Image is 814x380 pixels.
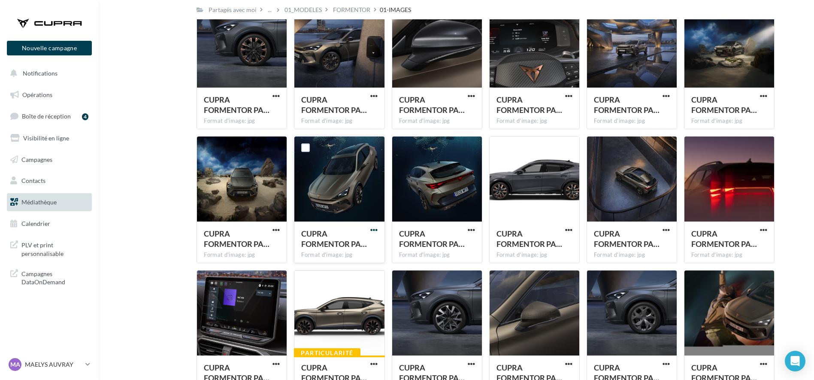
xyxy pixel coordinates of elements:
[691,117,767,125] div: Format d'image: jpg
[594,251,670,259] div: Format d'image: jpg
[691,95,757,115] span: CUPRA FORMENTOR PA 165
[301,251,377,259] div: Format d'image: jpg
[5,86,94,104] a: Opérations
[301,117,377,125] div: Format d'image: jpg
[82,113,88,120] div: 4
[294,348,360,358] div: Particularité
[21,198,57,206] span: Médiathèque
[399,117,475,125] div: Format d'image: jpg
[594,117,670,125] div: Format d'image: jpg
[301,95,367,115] span: CUPRA FORMENTOR PA 127
[266,4,273,16] div: ...
[5,215,94,233] a: Calendrier
[21,220,50,227] span: Calendrier
[496,229,562,249] span: CUPRA FORMENTOR PA 107
[21,155,52,163] span: Campagnes
[5,107,94,125] a: Boîte de réception4
[333,6,370,14] div: FORMENTOR
[594,229,660,249] span: CUPRA FORMENTOR PA 009
[204,95,269,115] span: CUPRA FORMENTOR PA 024
[785,351,805,371] div: Open Intercom Messenger
[496,251,572,259] div: Format d'image: jpg
[5,264,94,290] a: Campagnes DataOnDemand
[7,41,92,55] button: Nouvelle campagne
[7,356,92,373] a: MA MAELYS AUVRAY
[399,251,475,259] div: Format d'image: jpg
[284,6,322,14] div: 01_MODELES
[691,229,757,249] span: CUPRA FORMENTOR PA 056
[691,251,767,259] div: Format d'image: jpg
[204,117,280,125] div: Format d'image: jpg
[22,91,52,98] span: Opérations
[380,6,411,14] div: 01-IMAGES
[496,95,562,115] span: CUPRA FORMENTOR PA 178
[23,134,69,142] span: Visibilité en ligne
[496,117,572,125] div: Format d'image: jpg
[5,64,90,82] button: Notifications
[399,95,465,115] span: CUPRA FORMENTOR PA 154
[22,112,71,120] span: Boîte de réception
[594,95,660,115] span: CUPRA FORMENTOR PA 001
[204,229,269,249] span: CUPRA FORMENTOR PA 166
[23,70,57,77] span: Notifications
[301,229,367,249] span: CUPRA FORMENTOR PA 115
[209,6,257,14] div: Partagés avec moi
[25,360,82,369] p: MAELYS AUVRAY
[5,193,94,211] a: Médiathèque
[21,177,45,184] span: Contacts
[5,151,94,169] a: Campagnes
[5,129,94,147] a: Visibilité en ligne
[204,251,280,259] div: Format d'image: jpg
[5,172,94,190] a: Contacts
[5,236,94,261] a: PLV et print personnalisable
[21,239,88,258] span: PLV et print personnalisable
[21,268,88,286] span: Campagnes DataOnDemand
[10,360,20,369] span: MA
[399,229,465,249] span: CUPRA FORMENTOR PA 117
